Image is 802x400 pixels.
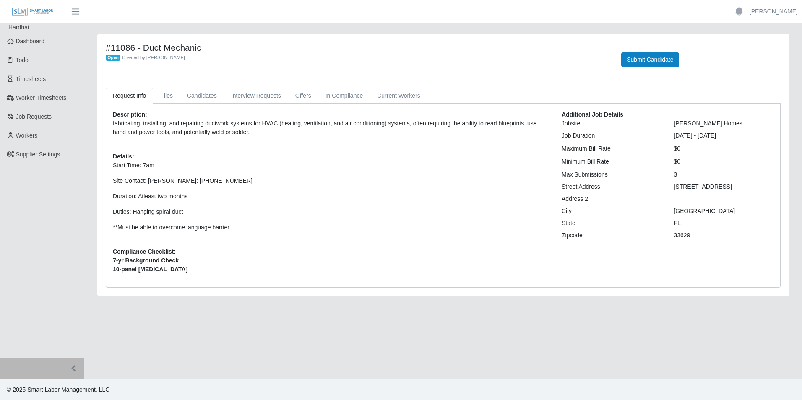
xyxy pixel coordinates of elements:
span: Workers [16,132,38,139]
div: [STREET_ADDRESS] [667,182,780,191]
div: [GEOGRAPHIC_DATA] [667,207,780,216]
span: © 2025 Smart Labor Management, LLC [7,386,109,393]
p: Duration: Atleast two months [113,192,549,201]
div: Job Duration [555,131,668,140]
div: Max Submissions [555,170,668,179]
div: City [555,207,668,216]
a: Interview Requests [224,88,288,104]
b: Description: [113,111,147,118]
div: Address 2 [555,195,668,203]
button: Submit Candidate [621,52,679,67]
p: **Must be able to overcome language barrier [113,223,549,232]
div: $0 [667,157,780,166]
span: Supplier Settings [16,151,60,158]
p: Duties: Hanging spiral duct [113,208,549,216]
div: Maximum Bill Rate [555,144,668,153]
b: Details: [113,153,134,160]
a: Offers [288,88,318,104]
p: Site Contact: [PERSON_NAME]: [PHONE_NUMBER] [113,177,549,185]
h4: #11086 - Duct Mechanic [106,42,609,53]
span: Dashboard [16,38,45,44]
span: Job Requests [16,113,52,120]
div: Zipcode [555,231,668,240]
span: Open [106,55,120,61]
span: 10-panel [MEDICAL_DATA] [113,265,549,274]
b: Compliance Checklist: [113,248,176,255]
img: SLM Logo [12,7,54,16]
a: In Compliance [318,88,370,104]
span: Hardhat [8,24,29,31]
a: Candidates [180,88,224,104]
span: 7-yr Background Check [113,256,549,265]
a: Request Info [106,88,153,104]
div: Street Address [555,182,668,191]
div: 33629 [667,231,780,240]
p: fabricating, installing, and repairing ductwork systems for HVAC (heating, ventilation, and air c... [113,119,549,137]
a: [PERSON_NAME] [750,7,798,16]
a: Current Workers [370,88,427,104]
span: Todo [16,57,29,63]
div: 3 [667,170,780,179]
span: Timesheets [16,75,46,82]
span: Worker Timesheets [16,94,66,101]
div: [PERSON_NAME] Homes [667,119,780,128]
div: Minimum Bill Rate [555,157,668,166]
div: $0 [667,144,780,153]
div: Jobsite [555,119,668,128]
a: Files [153,88,180,104]
span: Created by [PERSON_NAME] [122,55,185,60]
div: FL [667,219,780,228]
p: Start Time: 7am [113,161,549,170]
b: Additional Job Details [562,111,623,118]
div: [DATE] - [DATE] [667,131,780,140]
div: State [555,219,668,228]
